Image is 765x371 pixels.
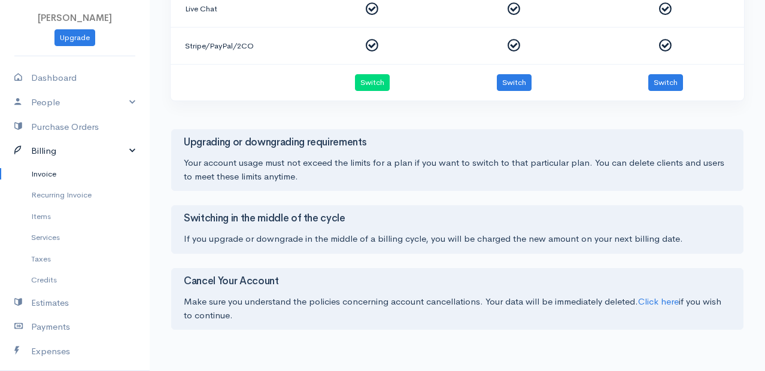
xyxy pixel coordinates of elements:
[648,74,683,92] button: Switch
[497,74,532,92] button: Switch
[54,29,95,47] a: Upgrade
[38,12,112,23] span: [PERSON_NAME]
[184,213,731,224] h3: Switching in the middle of the cycle
[184,295,731,322] div: Make sure you understand the policies concerning account cancellations. Your data will be immedia...
[638,296,679,307] a: Click here
[171,28,308,65] td: Stripe/PayPal/2CO
[184,156,731,183] div: Your account usage must not exceed the limits for a plan if you want to switch to that particular...
[184,276,731,287] h3: Cancel Your Account
[184,232,731,246] div: If you upgrade or downgrade in the middle of a billing cycle, you will be charged the new amount ...
[184,137,731,148] h3: Upgrading or downgrading requirements
[355,74,390,92] button: Switch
